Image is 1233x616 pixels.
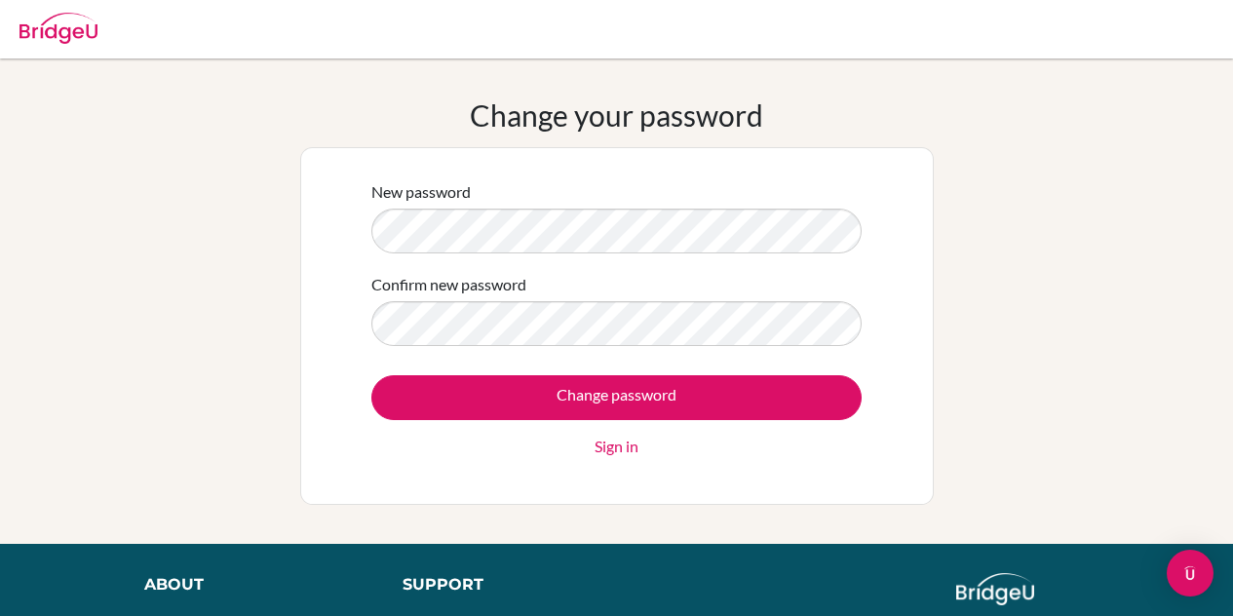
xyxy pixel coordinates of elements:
a: Sign in [595,435,638,458]
img: logo_white@2x-f4f0deed5e89b7ecb1c2cc34c3e3d731f90f0f143d5ea2071677605dd97b5244.png [956,573,1035,605]
label: New password [371,180,471,204]
div: Open Intercom Messenger [1167,550,1214,597]
div: About [144,573,359,597]
h1: Change your password [470,97,763,133]
div: Support [403,573,597,597]
input: Change password [371,375,862,420]
img: Bridge-U [19,13,97,44]
label: Confirm new password [371,273,526,296]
